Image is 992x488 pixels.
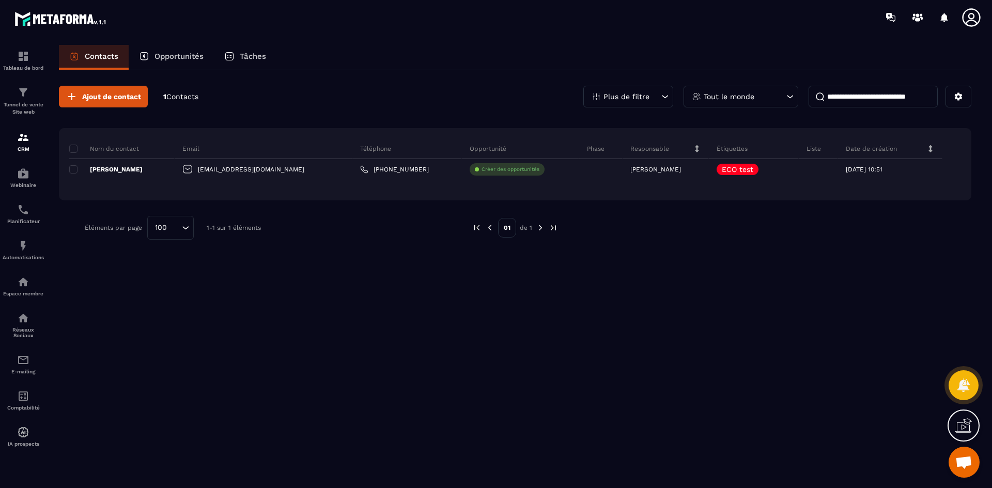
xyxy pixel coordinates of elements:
[85,52,118,61] p: Contacts
[3,291,44,296] p: Espace membre
[3,218,44,224] p: Planificateur
[846,166,882,173] p: [DATE] 10:51
[704,93,754,100] p: Tout le monde
[360,145,391,153] p: Téléphone
[240,52,266,61] p: Tâches
[3,441,44,447] p: IA prospects
[17,240,29,252] img: automations
[17,354,29,366] img: email
[17,50,29,62] img: formation
[82,91,141,102] span: Ajout de contact
[85,224,142,231] p: Éléments par page
[3,268,44,304] a: automationsautomationsEspace membre
[14,9,107,28] img: logo
[717,145,748,153] p: Étiquettes
[3,382,44,418] a: accountantaccountantComptabilité
[3,232,44,268] a: automationsautomationsAutomatisations
[3,405,44,411] p: Comptabilité
[3,369,44,374] p: E-mailing
[949,447,980,478] div: Ouvrir le chat
[17,312,29,324] img: social-network
[17,426,29,438] img: automations
[154,52,204,61] p: Opportunités
[520,224,532,232] p: de 1
[630,145,669,153] p: Responsable
[214,45,276,70] a: Tâches
[163,92,198,102] p: 1
[536,223,545,232] img: next
[59,86,148,107] button: Ajout de contact
[3,101,44,116] p: Tunnel de vente Site web
[3,182,44,188] p: Webinaire
[129,45,214,70] a: Opportunités
[360,165,429,174] a: [PHONE_NUMBER]
[69,145,139,153] p: Nom du contact
[3,123,44,160] a: formationformationCRM
[472,223,482,232] img: prev
[3,327,44,338] p: Réseaux Sociaux
[17,203,29,216] img: scheduler
[3,346,44,382] a: emailemailE-mailing
[3,65,44,71] p: Tableau de bord
[3,78,44,123] a: formationformationTunnel de vente Site web
[17,131,29,144] img: formation
[549,223,558,232] img: next
[3,196,44,232] a: schedulerschedulerPlanificateur
[630,166,681,173] p: [PERSON_NAME]
[171,222,179,233] input: Search for option
[207,224,261,231] p: 1-1 sur 1 éléments
[17,276,29,288] img: automations
[470,145,506,153] p: Opportunité
[485,223,494,232] img: prev
[3,42,44,78] a: formationformationTableau de bord
[3,255,44,260] p: Automatisations
[603,93,649,100] p: Plus de filtre
[498,218,516,238] p: 01
[3,146,44,152] p: CRM
[166,92,198,101] span: Contacts
[17,86,29,99] img: formation
[69,165,143,174] p: [PERSON_NAME]
[17,390,29,402] img: accountant
[182,145,199,153] p: Email
[846,145,897,153] p: Date de création
[587,145,605,153] p: Phase
[807,145,821,153] p: Liste
[3,304,44,346] a: social-networksocial-networkRéseaux Sociaux
[151,222,171,233] span: 100
[482,166,539,173] p: Créer des opportunités
[59,45,129,70] a: Contacts
[17,167,29,180] img: automations
[722,166,753,173] p: ECO test
[3,160,44,196] a: automationsautomationsWebinaire
[147,216,194,240] div: Search for option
